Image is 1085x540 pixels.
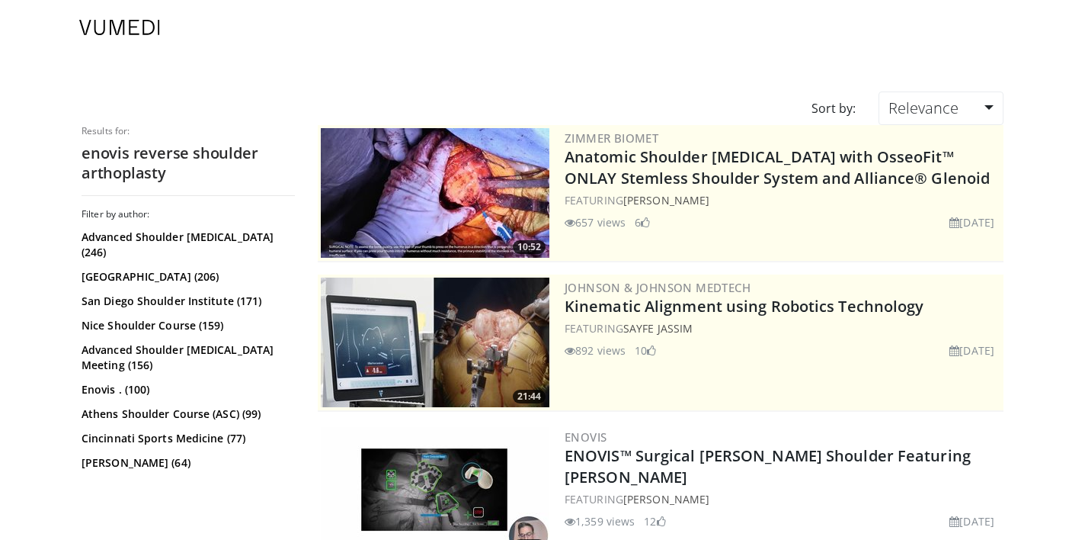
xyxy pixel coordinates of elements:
img: 85482610-0380-4aae-aa4a-4a9be0c1a4f1.300x170_q85_crop-smart_upscale.jpg [321,278,549,407]
a: [PERSON_NAME] [623,492,709,506]
h3: Filter by author: [82,208,295,220]
a: Sayfe Jassim [623,321,693,336]
a: Relevance [879,92,1003,125]
li: 10 [635,342,656,358]
a: Advanced Shoulder [MEDICAL_DATA] (246) [82,230,291,260]
p: Results for: [82,125,295,137]
a: 10:52 [321,128,549,258]
a: Zimmer Biomet [565,130,658,146]
img: VuMedi Logo [79,20,160,35]
a: Cincinnati Sports Medicine (77) [82,431,291,446]
li: 6 [635,214,650,230]
a: Kinematic Alignment using Robotics Technology [565,296,924,317]
a: Anatomic Shoulder [MEDICAL_DATA] with OsseoFit™ ONLAY Stemless Shoulder System and Alliance® Glenoid [565,146,990,188]
div: FEATURING [565,192,1000,208]
li: 12 [644,513,665,529]
a: ENOVIS™ Surgical [PERSON_NAME] Shoulder Featuring [PERSON_NAME] [565,445,971,487]
div: FEATURING [565,491,1000,507]
li: [DATE] [949,342,994,358]
img: 68921608-6324-4888-87da-a4d0ad613160.300x170_q85_crop-smart_upscale.jpg [321,128,549,258]
h2: enovis reverse shoulder arthoplasty [82,143,295,183]
span: 10:52 [513,240,546,254]
a: Enovis [565,429,607,445]
a: [PERSON_NAME] [623,193,709,207]
a: Enovis . (100) [82,382,291,397]
li: 892 views [565,342,626,358]
li: 1,359 views [565,513,635,529]
li: 657 views [565,214,626,230]
li: [DATE] [949,513,994,529]
a: [PERSON_NAME] (64) [82,455,291,471]
span: 21:44 [513,390,546,403]
a: San Diego Shoulder Institute (171) [82,294,291,309]
a: 21:44 [321,278,549,407]
a: [GEOGRAPHIC_DATA] (206) [82,269,291,284]
span: Relevance [888,98,959,118]
a: Athens Shoulder Course (ASC) (99) [82,407,291,422]
li: [DATE] [949,214,994,230]
a: Johnson & Johnson MedTech [565,280,751,295]
a: Nice Shoulder Course (159) [82,318,291,333]
a: Advanced Shoulder [MEDICAL_DATA] Meeting (156) [82,342,291,373]
div: FEATURING [565,320,1000,336]
div: Sort by: [800,92,867,125]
